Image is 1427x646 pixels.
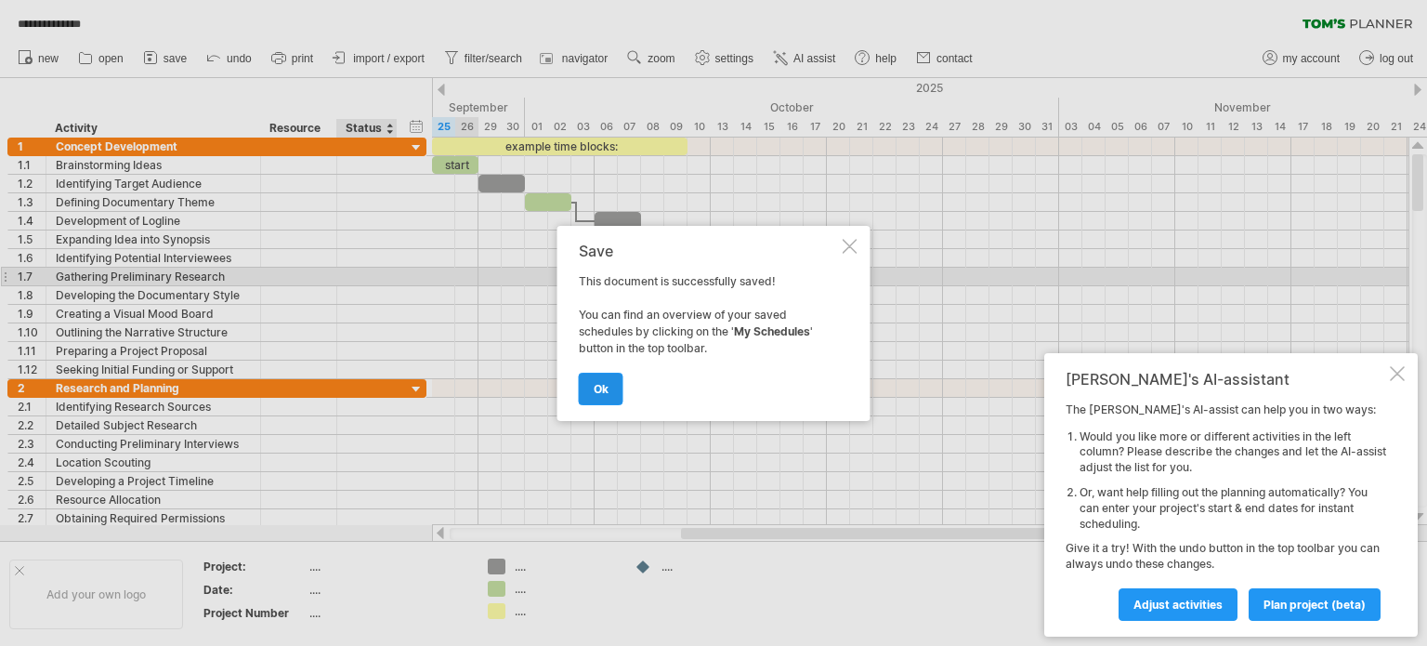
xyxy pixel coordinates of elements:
[1133,598,1223,612] span: Adjust activities
[1080,429,1386,476] li: Would you like more or different activities in the left column? Please describe the changes and l...
[1066,402,1386,620] div: The [PERSON_NAME]'s AI-assist can help you in two ways: Give it a try! With the undo button in th...
[1263,598,1366,612] span: plan project (beta)
[579,243,839,259] div: Save
[734,324,810,338] strong: My Schedules
[579,243,839,404] div: This document is successfully saved! You can find an overview of your saved schedules by clicking...
[1066,370,1386,389] div: [PERSON_NAME]'s AI-assistant
[594,382,609,396] span: ok
[579,373,623,405] a: ok
[1119,588,1237,621] a: Adjust activities
[1249,588,1381,621] a: plan project (beta)
[1080,485,1386,532] li: Or, want help filling out the planning automatically? You can enter your project's start & end da...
